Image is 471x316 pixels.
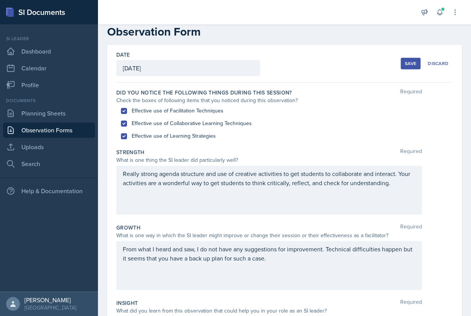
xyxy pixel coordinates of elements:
div: Help & Documentation [3,183,95,199]
div: Si leader [3,35,95,42]
span: Required [400,148,422,156]
p: From what I heard and saw, I do not have any suggestions for improvement. Technical difficulties ... [123,244,416,263]
label: Insight [116,299,138,307]
a: Profile [3,77,95,93]
a: Planning Sheets [3,106,95,121]
div: Save [405,60,416,67]
a: Calendar [3,60,95,76]
span: Required [400,89,422,96]
label: Effective use of Learning Strategies [132,132,216,140]
a: Observation Forms [3,122,95,138]
div: [GEOGRAPHIC_DATA] [24,304,76,311]
div: What is one way in which the SI leader might improve or change their session or their effectivene... [116,231,422,239]
label: Strength [116,148,145,156]
a: Search [3,156,95,171]
label: Growth [116,224,140,231]
div: What did you learn from this observation that could help you in your role as an SI leader? [116,307,422,315]
button: Discard [424,58,453,69]
p: Really strong agenda structure and use of creative activities to get students to collaborate and ... [123,169,416,187]
div: What is one thing the SI leader did particularly well? [116,156,422,164]
div: Check the boxes of following items that you noticed during this observation? [116,96,422,104]
label: Did you notice the following things during this session? [116,89,292,96]
h2: Observation Form [107,25,462,39]
div: Documents [3,97,95,104]
a: Dashboard [3,44,95,59]
span: Required [400,299,422,307]
span: Required [400,224,422,231]
a: Uploads [3,139,95,155]
div: Discard [428,60,448,67]
button: Save [401,58,420,69]
div: [PERSON_NAME] [24,296,76,304]
label: Date [116,51,130,59]
label: Effective use of Collaborative Learning Techniques [132,119,252,127]
label: Effective use of Facilitation Techniques [132,107,223,115]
